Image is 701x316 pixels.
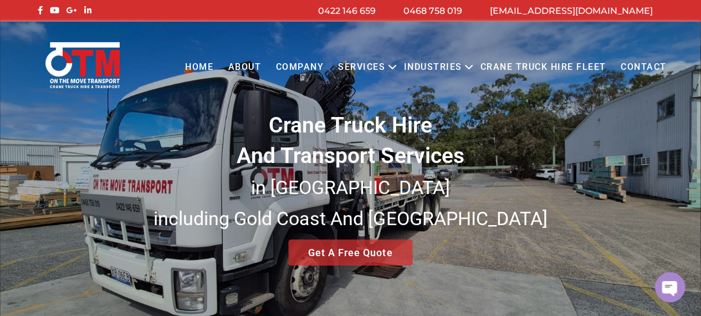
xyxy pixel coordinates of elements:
a: Services [331,52,392,83]
a: Get A Free Quote [288,239,412,266]
a: Crane Truck Hire Fleet [473,52,613,83]
a: [EMAIL_ADDRESS][DOMAIN_NAME] [490,6,653,16]
small: in [GEOGRAPHIC_DATA] including Gold Coast And [GEOGRAPHIC_DATA] [153,176,547,230]
a: Contact [613,52,674,83]
a: Home [178,52,221,83]
a: About [221,52,268,83]
a: 0468 758 019 [403,6,462,16]
a: COMPANY [268,52,331,83]
a: Industries [396,52,469,83]
a: 0422 146 659 [318,6,376,16]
